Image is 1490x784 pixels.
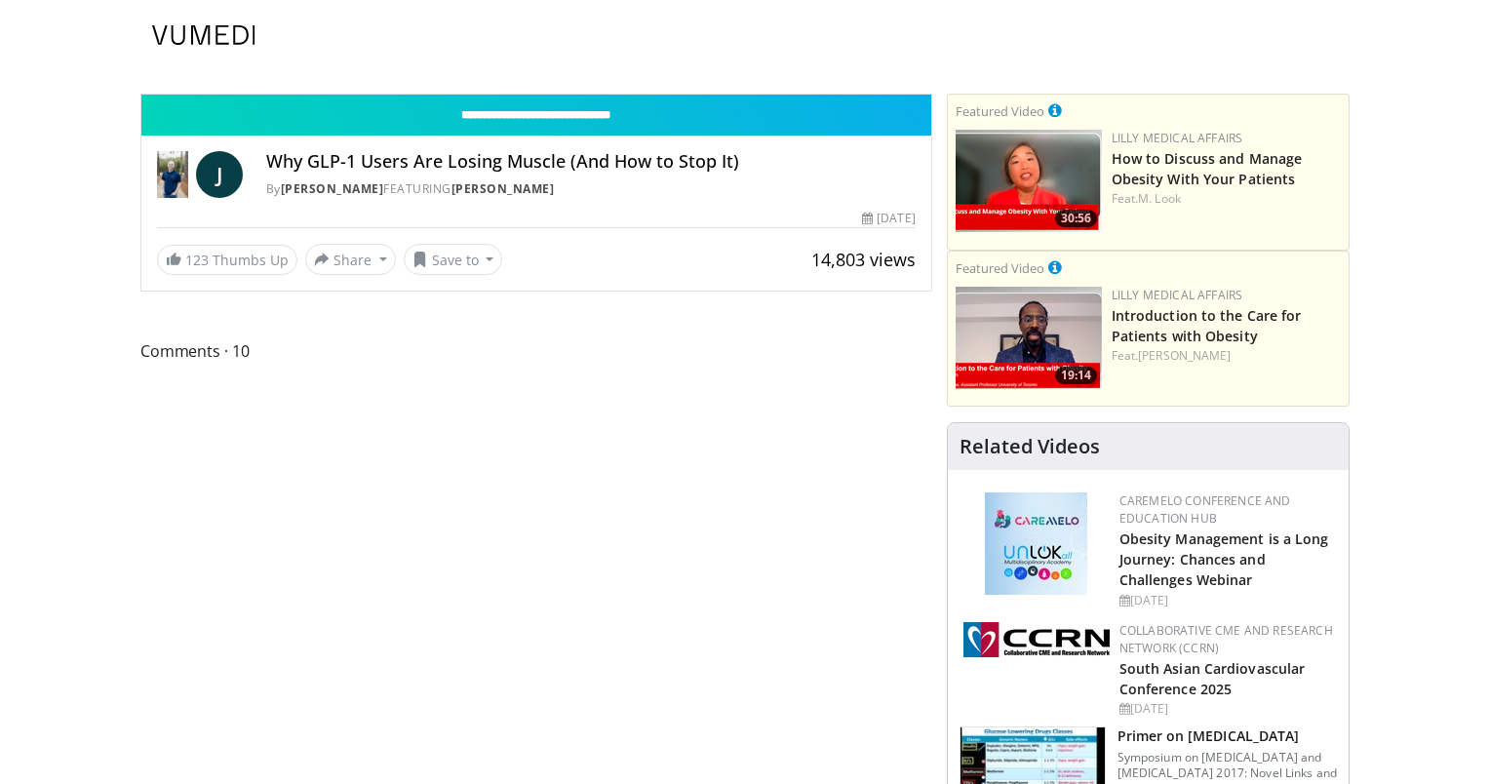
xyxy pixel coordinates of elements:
a: 30:56 [956,130,1102,232]
div: [DATE] [1119,700,1333,718]
img: 45df64a9-a6de-482c-8a90-ada250f7980c.png.150x105_q85_autocrop_double_scale_upscale_version-0.2.jpg [985,492,1087,595]
span: Comments 10 [140,338,932,364]
a: This is paid for by Lilly Medical Affairs [1048,99,1062,121]
a: CaReMeLO Conference and Education Hub [1119,492,1291,527]
a: 19:14 [956,287,1102,389]
a: Introduction to the Care for Patients with Obesity [1112,306,1302,345]
a: South Asian Cardiovascular Conference 2025 [1119,659,1306,698]
div: Feat. [1112,190,1341,208]
div: By FEATURING [266,180,916,198]
a: This is paid for by Lilly Medical Affairs [1048,256,1062,278]
a: [PERSON_NAME] [1138,347,1231,364]
h4: Why GLP-1 Users Are Losing Muscle (And How to Stop It) [266,151,916,173]
button: Share [305,244,396,275]
a: M. Look [1138,190,1181,207]
div: [DATE] [1119,592,1333,609]
a: [PERSON_NAME] [281,180,384,197]
small: Featured Video [956,259,1044,277]
img: acc2e291-ced4-4dd5-b17b-d06994da28f3.png.150x105_q85_crop-smart_upscale.png [956,287,1102,389]
img: VuMedi Logo [152,25,255,45]
h4: Related Videos [960,435,1100,458]
h3: Primer on [MEDICAL_DATA] [1117,726,1337,746]
div: [DATE] [862,210,915,227]
img: Dr. Jordan Rennicke [157,151,188,198]
span: 14,803 views [811,248,916,271]
a: Collaborative CME and Research Network (CCRN) [1119,622,1333,656]
div: Feat. [1112,347,1341,365]
a: [PERSON_NAME] [451,180,555,197]
a: Lilly Medical Affairs [1112,130,1243,146]
a: J [196,151,243,198]
img: a04ee3ba-8487-4636-b0fb-5e8d268f3737.png.150x105_q85_autocrop_double_scale_upscale_version-0.2.png [963,622,1110,657]
button: Save to [404,244,503,275]
img: c98a6a29-1ea0-4bd5-8cf5-4d1e188984a7.png.150x105_q85_crop-smart_upscale.png [956,130,1102,232]
a: Obesity Management is a Long Journey: Chances and Challenges Webinar [1119,529,1329,589]
a: Lilly Medical Affairs [1112,287,1243,303]
span: 19:14 [1055,367,1097,384]
span: 30:56 [1055,210,1097,227]
a: 123 Thumbs Up [157,245,297,275]
span: 123 [185,251,209,269]
a: How to Discuss and Manage Obesity With Your Patients [1112,149,1303,188]
small: Featured Video [956,102,1044,120]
